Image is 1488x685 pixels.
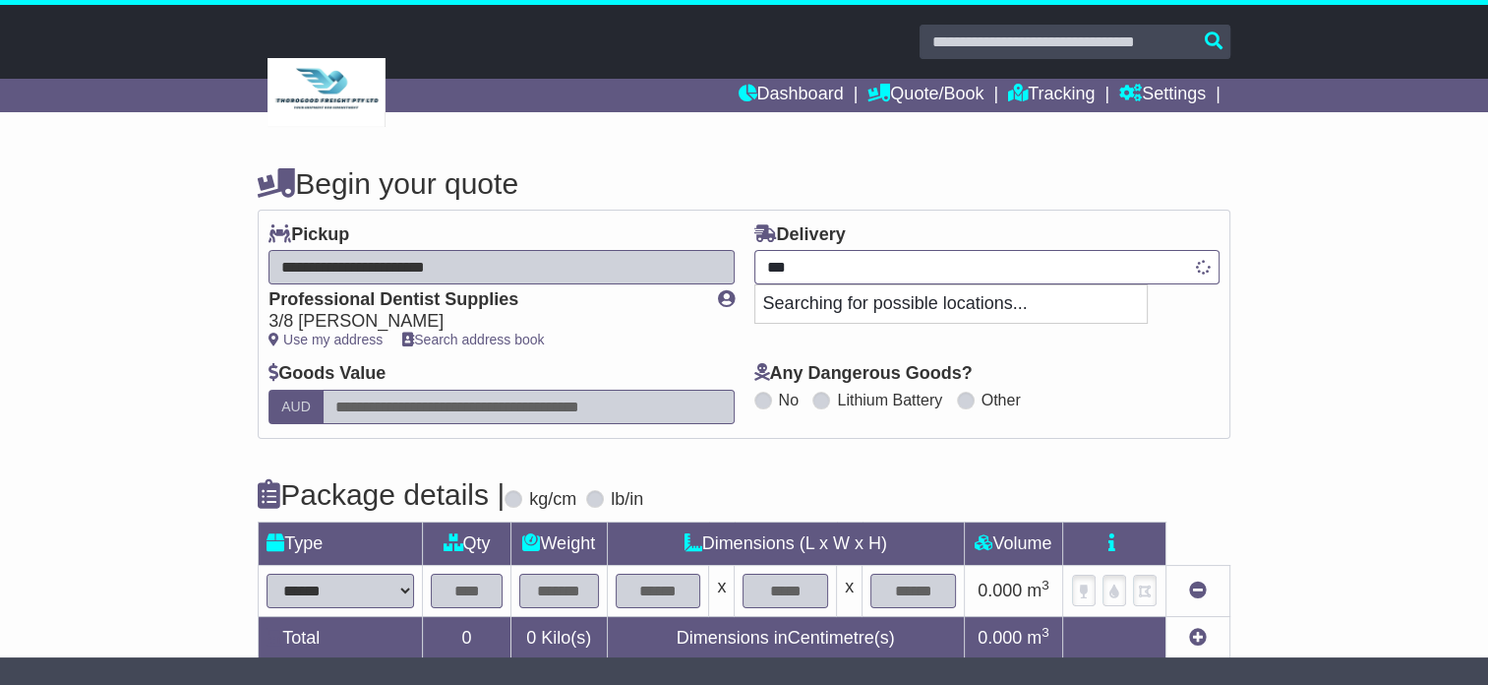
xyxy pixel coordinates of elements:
td: Total [259,616,423,659]
div: Professional Dentist Supplies [268,289,697,311]
a: Tracking [1008,79,1095,112]
a: Use my address [268,332,383,347]
td: Weight [510,522,607,565]
td: Volume [964,522,1062,565]
td: x [709,565,735,616]
div: 3/8 [PERSON_NAME] [268,311,697,333]
h4: Begin your quote [258,167,1230,200]
span: 0.000 [978,581,1022,600]
td: 0 [423,616,511,659]
td: x [837,565,863,616]
typeahead: Please provide city [754,250,1220,284]
sup: 3 [1042,625,1049,640]
span: m [1027,581,1049,600]
td: Dimensions (L x W x H) [607,522,964,565]
label: AUD [268,390,324,424]
label: Any Dangerous Goods? [754,363,973,385]
sup: 3 [1042,578,1049,592]
td: Qty [423,522,511,565]
span: m [1027,628,1049,648]
td: Dimensions in Centimetre(s) [607,616,964,659]
label: Delivery [754,224,846,246]
label: kg/cm [529,489,576,511]
label: No [779,391,799,409]
a: Search address book [402,332,544,347]
a: Remove this item [1189,581,1207,600]
span: 0 [526,628,536,648]
label: lb/in [611,489,643,511]
td: Kilo(s) [510,616,607,659]
span: 0.000 [978,628,1022,648]
label: Pickup [268,224,349,246]
a: Dashboard [738,79,843,112]
a: Quote/Book [867,79,983,112]
a: Add new item [1189,628,1207,648]
td: Type [259,522,423,565]
h4: Package details | [258,478,505,511]
label: Other [982,391,1021,409]
label: Goods Value [268,363,386,385]
p: Searching for possible locations... [755,285,1147,323]
a: Settings [1119,79,1206,112]
label: Lithium Battery [837,391,942,409]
